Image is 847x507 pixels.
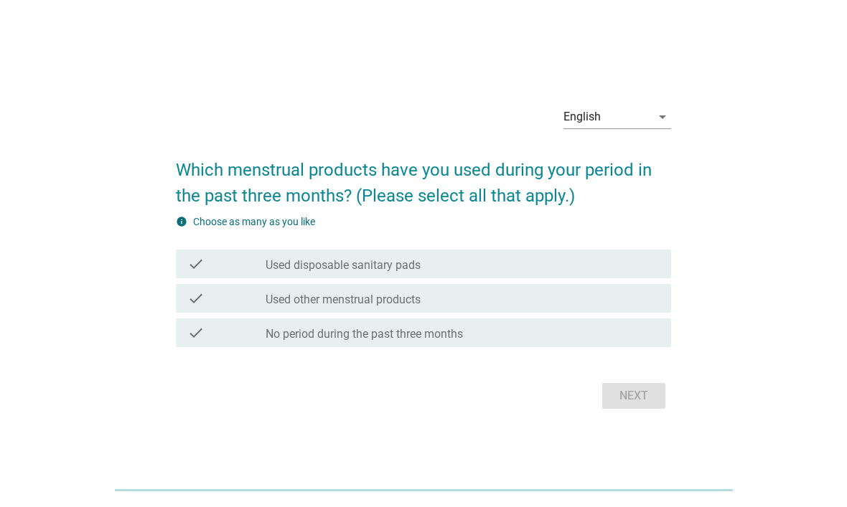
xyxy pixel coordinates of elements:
label: Choose as many as you like [193,216,315,227]
label: No period during the past three months [266,327,463,341]
label: Used disposable sanitary pads [266,258,421,273]
i: check [187,324,205,341]
div: English [563,110,601,123]
i: check [187,290,205,307]
h2: Which menstrual products have you used during your period in the past three months? (Please selec... [176,143,672,209]
i: check [187,255,205,273]
i: arrow_drop_down [654,108,671,125]
i: info [176,216,187,227]
label: Used other menstrual products [266,293,421,307]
